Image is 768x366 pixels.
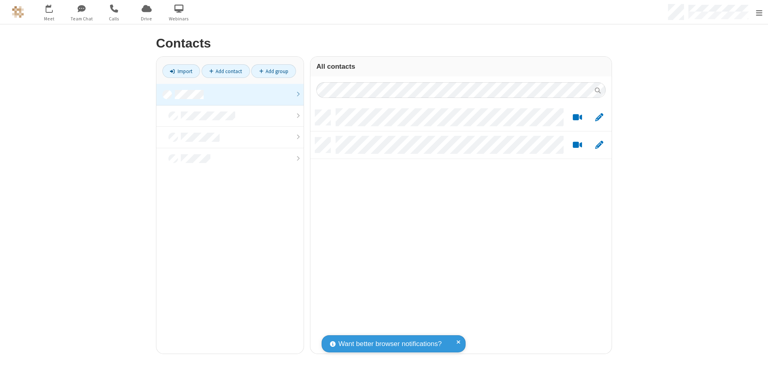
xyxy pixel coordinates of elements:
a: Import [162,64,200,78]
button: Edit [591,113,607,123]
span: Webinars [164,15,194,22]
span: Team Chat [67,15,97,22]
div: grid [310,104,612,354]
a: Add contact [202,64,250,78]
div: 4 [51,4,56,10]
span: Meet [34,15,64,22]
h2: Contacts [156,36,612,50]
a: Add group [251,64,296,78]
button: Start a video meeting [570,140,585,150]
button: Start a video meeting [570,113,585,123]
button: Edit [591,140,607,150]
span: Drive [132,15,162,22]
span: Calls [99,15,129,22]
h3: All contacts [316,63,606,70]
img: QA Selenium DO NOT DELETE OR CHANGE [12,6,24,18]
span: Want better browser notifications? [338,339,442,349]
